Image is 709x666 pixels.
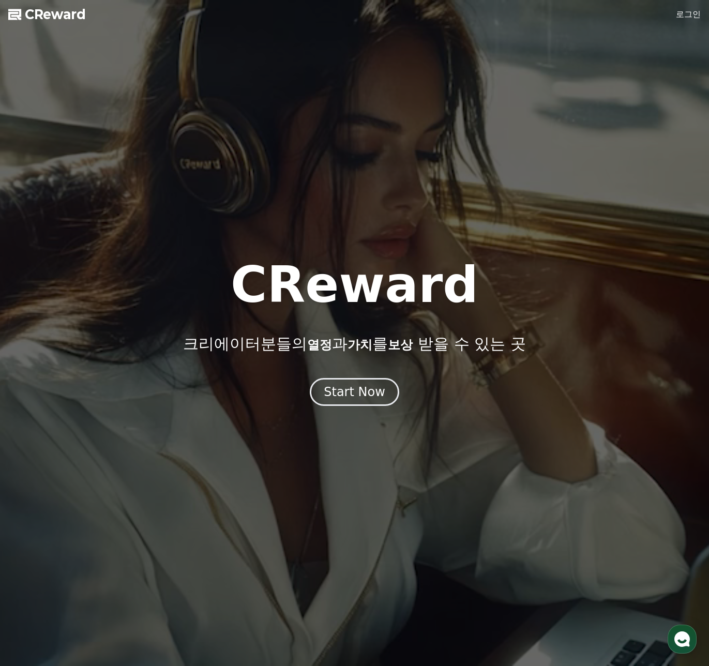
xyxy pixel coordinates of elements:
a: Start Now [310,388,399,398]
span: 열정 [307,338,332,352]
a: CReward [8,6,86,23]
p: 크리에이터분들의 과 를 받을 수 있는 곳 [183,335,525,353]
h1: CReward [231,260,478,310]
span: 보상 [388,338,413,352]
button: Start Now [310,378,399,406]
div: Start Now [324,384,385,400]
span: 가치 [348,338,372,352]
a: 로그인 [676,8,701,21]
span: CReward [25,6,86,23]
